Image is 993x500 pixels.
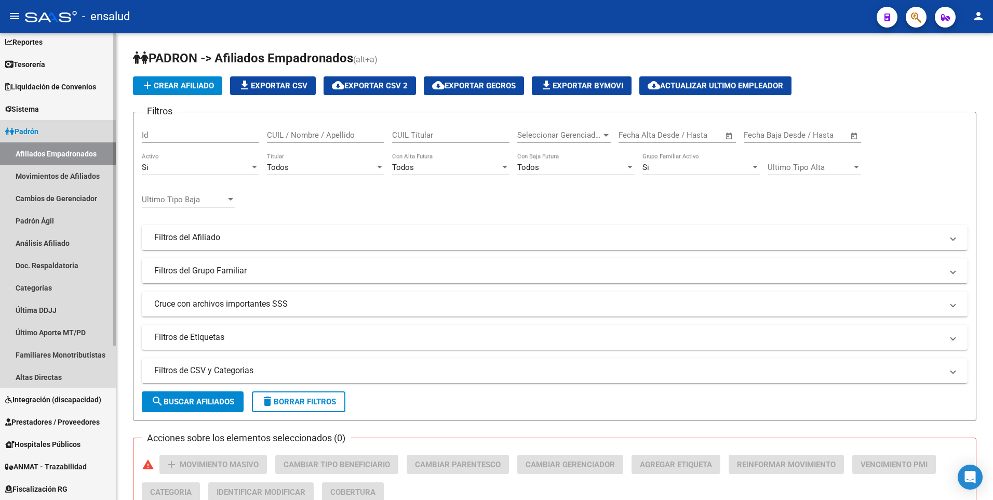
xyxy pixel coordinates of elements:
[142,258,968,283] mat-expansion-panel-header: Filtros del Grupo Familiar
[861,460,928,469] span: Vencimiento PMI
[154,265,943,277] mat-panel-title: Filtros del Grupo Familiar
[737,460,836,469] span: Reinformar Movimiento
[768,163,852,172] span: Ultimo Tipo Alta
[5,416,100,428] span: Prestadores / Proveedores
[154,298,943,310] mat-panel-title: Cruce con archivos importantes SSS
[142,391,244,412] button: Buscar Afiliados
[142,325,968,350] mat-expansion-panel-header: Filtros de Etiquetas
[640,460,712,469] span: Agregar Etiqueta
[142,104,178,119] h3: Filtros
[142,358,968,383] mat-expansion-panel-header: Filtros de CSV y Categorias
[142,292,968,317] mat-expansion-panel-header: Cruce con archivos importantes SSS
[5,483,68,495] span: Fiscalización RG
[5,126,38,137] span: Padrón
[154,365,943,376] mat-panel-title: Filtros de CSV y Categorias
[958,465,983,490] div: Open Intercom Messenger
[670,130,720,140] input: Fecha fin
[517,130,601,140] span: Seleccionar Gerenciador
[230,76,316,95] button: Exportar CSV
[330,488,375,497] span: Cobertura
[540,79,553,91] mat-icon: file_download
[217,488,305,497] span: Identificar Modificar
[852,455,936,474] button: Vencimiento PMI
[619,130,661,140] input: Fecha inicio
[332,81,408,90] span: Exportar CSV 2
[261,397,336,406] span: Borrar Filtros
[972,10,985,22] mat-icon: person
[729,455,844,474] button: Reinformar Movimiento
[165,458,178,471] mat-icon: add
[142,225,968,250] mat-expansion-panel-header: Filtros del Afiliado
[82,5,130,28] span: - ensalud
[526,460,615,469] span: Cambiar Gerenciador
[424,76,524,95] button: Exportar GECROS
[133,51,353,65] span: PADRON -> Afiliados Empadronados
[517,455,623,474] button: Cambiar Gerenciador
[432,81,516,90] span: Exportar GECROS
[723,130,735,142] button: Open calendar
[407,455,509,474] button: Cambiar Parentesco
[154,232,943,243] mat-panel-title: Filtros del Afiliado
[141,79,154,91] mat-icon: add
[5,36,43,48] span: Reportes
[142,431,351,445] h3: Acciones sobre los elementos seleccionados (0)
[238,81,307,90] span: Exportar CSV
[238,79,251,91] mat-icon: file_download
[261,395,274,407] mat-icon: delete
[432,79,445,91] mat-icon: cloud_download
[5,439,80,450] span: Hospitales Públicos
[795,130,846,140] input: Fecha fin
[150,488,192,497] span: Categoria
[5,81,96,93] span: Liquidación de Convenios
[639,76,791,95] button: Actualizar ultimo Empleador
[180,460,259,469] span: Movimiento Masivo
[142,458,154,471] mat-icon: warning
[648,81,783,90] span: Actualizar ultimo Empleador
[275,455,398,474] button: Cambiar Tipo Beneficiario
[532,76,632,95] button: Exportar Bymovi
[154,332,943,343] mat-panel-title: Filtros de Etiquetas
[744,130,786,140] input: Fecha inicio
[332,79,344,91] mat-icon: cloud_download
[151,395,164,407] mat-icon: search
[642,163,649,172] span: Si
[353,55,378,64] span: (alt+a)
[267,163,289,172] span: Todos
[5,394,101,405] span: Integración (discapacidad)
[5,461,87,472] span: ANMAT - Trazabilidad
[8,10,21,22] mat-icon: menu
[632,455,720,474] button: Agregar Etiqueta
[5,59,45,70] span: Tesorería
[151,397,234,406] span: Buscar Afiliados
[849,130,861,142] button: Open calendar
[159,455,267,474] button: Movimiento Masivo
[540,81,623,90] span: Exportar Bymovi
[324,76,416,95] button: Exportar CSV 2
[284,460,390,469] span: Cambiar Tipo Beneficiario
[415,460,501,469] span: Cambiar Parentesco
[142,195,226,204] span: Ultimo Tipo Baja
[133,76,222,95] button: Crear Afiliado
[648,79,660,91] mat-icon: cloud_download
[517,163,539,172] span: Todos
[392,163,414,172] span: Todos
[141,81,214,90] span: Crear Afiliado
[142,163,149,172] span: Si
[5,103,39,115] span: Sistema
[252,391,345,412] button: Borrar Filtros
